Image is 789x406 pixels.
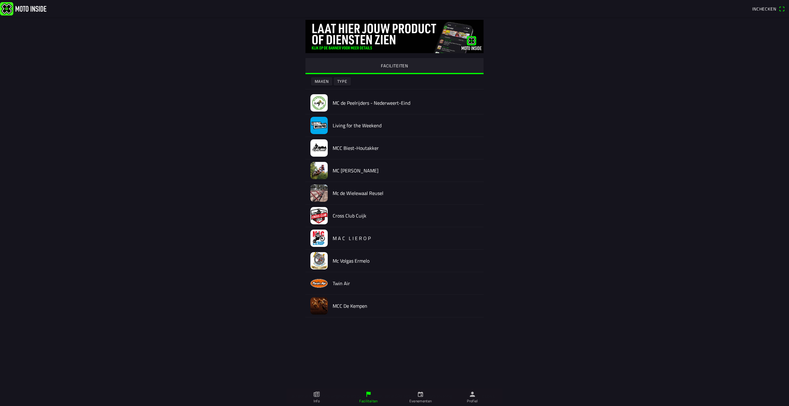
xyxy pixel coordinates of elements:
[749,3,788,14] a: Incheckenqr scanner
[333,190,479,196] h2: Mc de Wielewaal Reusel
[333,303,479,309] h2: MCC De Kempen
[752,6,776,12] span: Inchecken
[315,79,329,83] ion-text: Maken
[333,123,479,129] h2: Living for the Weekend
[310,275,328,292] img: NfW0nHITyqKAzdTnw5f60d4xrRiuM2tsSi92Ny8Z.png
[333,235,479,241] h2: M A C L I E R O P
[310,139,328,157] img: blYthksgOceLkNu2ej2JKmd89r2Pk2JqgKxchyE3.jpg
[333,258,479,264] h2: Mc Volgas Ermelo
[310,230,328,247] img: sCleOuLcZu0uXzcCJj7MbjlmDPuiK8LwTvsfTPE1.png
[310,184,328,202] img: YWMvcvOLWY37agttpRZJaAs8ZAiLaNCKac4Ftzsi.jpeg
[310,162,328,179] img: OVnFQxerog5cC59gt7GlBiORcCq4WNUAybko3va6.jpeg
[333,100,479,106] h2: MC de Peelrijders - Nederweert-Eind
[333,168,479,174] h2: MC [PERSON_NAME]
[305,20,484,53] img: gq2TelBLMmpi4fWFHNg00ygdNTGbkoIX0dQjbKR7.jpg
[310,297,328,315] img: 1Ywph0tl9bockamjdFN6UysBxvF9j4zi1qic2Fif.jpeg
[333,145,479,151] h2: MCC Biest-Houtakker
[310,117,328,134] img: iSUQscf9i1joESlnIyEiMfogXz7Bc5tjPeDLpnIM.jpeg
[333,281,479,286] h2: Twin Air
[310,94,328,112] img: aAdPnaJ0eM91CyR0W3EJwaucQemX36SUl3ujApoD.jpeg
[333,213,479,219] h2: Cross Club Cuijk
[334,77,351,86] ion-button: Type
[305,58,484,74] ion-segment-button: FACILITEITEN
[310,252,328,269] img: fZaLbSkDvnr1C4GUSZfQfuKvSpE6MliCMoEx3pMa.jpg
[310,207,328,224] img: vKiD6aWk1KGCV7kxOazT7ShHwSDtaq6zenDXxJPe.jpeg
